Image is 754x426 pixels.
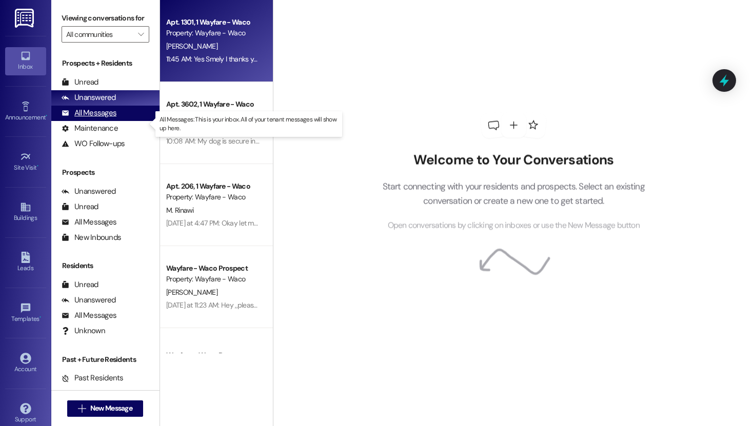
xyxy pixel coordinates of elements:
div: WO Follow-ups [62,138,125,149]
div: Apt. 206, 1 Wayfare - Waco [166,181,261,192]
div: Future Residents [62,388,131,399]
div: Unread [62,279,98,290]
div: Residents [51,260,160,271]
div: [DATE] at 4:47 PM: Okay let me know! And thanks for jumping on getting this resolved [DATE]! [166,218,441,228]
div: All Messages [62,217,116,228]
div: Unanswered [62,295,116,306]
div: All Messages [62,310,116,321]
div: Maintenance [62,123,118,134]
div: Prospects [51,167,160,178]
a: Account [5,350,46,377]
a: Buildings [5,198,46,226]
a: Templates • [5,299,46,327]
div: Unread [62,201,98,212]
div: Property: Wayfare - Waco [166,110,261,120]
div: Prospects + Residents [51,58,160,69]
div: Apt. 3602, 1 Wayfare - Waco [166,99,261,110]
div: All Messages [62,108,116,118]
img: ResiDesk Logo [15,9,36,28]
label: Viewing conversations for [62,10,149,26]
span: • [46,112,47,119]
button: New Message [67,400,143,417]
div: 11:45 AM: Yes Smely I thanks you for the reminder I will be here or i will call to let you know i... [166,54,510,64]
span: • [37,163,38,170]
div: Past + Future Residents [51,354,160,365]
p: All Messages: This is your inbox. All of your tenant messages will show up here. [160,115,338,133]
i:  [138,30,144,38]
span: • [39,314,41,321]
p: Start connecting with your residents and prospects. Select an existing conversation or create a n... [367,179,660,208]
div: Unanswered [62,92,116,103]
a: Leads [5,249,46,276]
div: Wayfare - Waco Prospect [166,350,261,361]
h2: Welcome to Your Conversations [367,152,660,169]
div: Property: Wayfare - Waco [166,192,261,202]
span: M. Rinawi [166,206,194,215]
div: Past Residents [62,373,124,383]
div: 10:08 AM: My dog is secure in my bedroom. I just want to know now when he will stop by so I can l... [166,136,518,146]
div: Property: Wayfare - Waco [166,28,261,38]
div: New Inbounds [62,232,121,243]
span: [PERSON_NAME] [166,288,217,297]
a: Site Visit • [5,148,46,176]
div: Unread [62,77,98,88]
span: Open conversations by clicking on inboxes or use the New Message button [388,219,640,232]
span: [PERSON_NAME] [166,42,217,51]
input: All communities [66,26,133,43]
div: Unknown [62,326,105,336]
div: Unanswered [62,186,116,197]
div: [DATE] at 11:23 AM: Hey ,,please can you contact me, thank you [166,300,351,310]
div: Property: Wayfare - Waco [166,274,261,285]
a: Inbox [5,47,46,75]
div: Apt. 1301, 1 Wayfare - Waco [166,17,261,28]
div: Wayfare - Waco Prospect [166,263,261,274]
i:  [78,404,86,413]
span: New Message [90,403,132,414]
